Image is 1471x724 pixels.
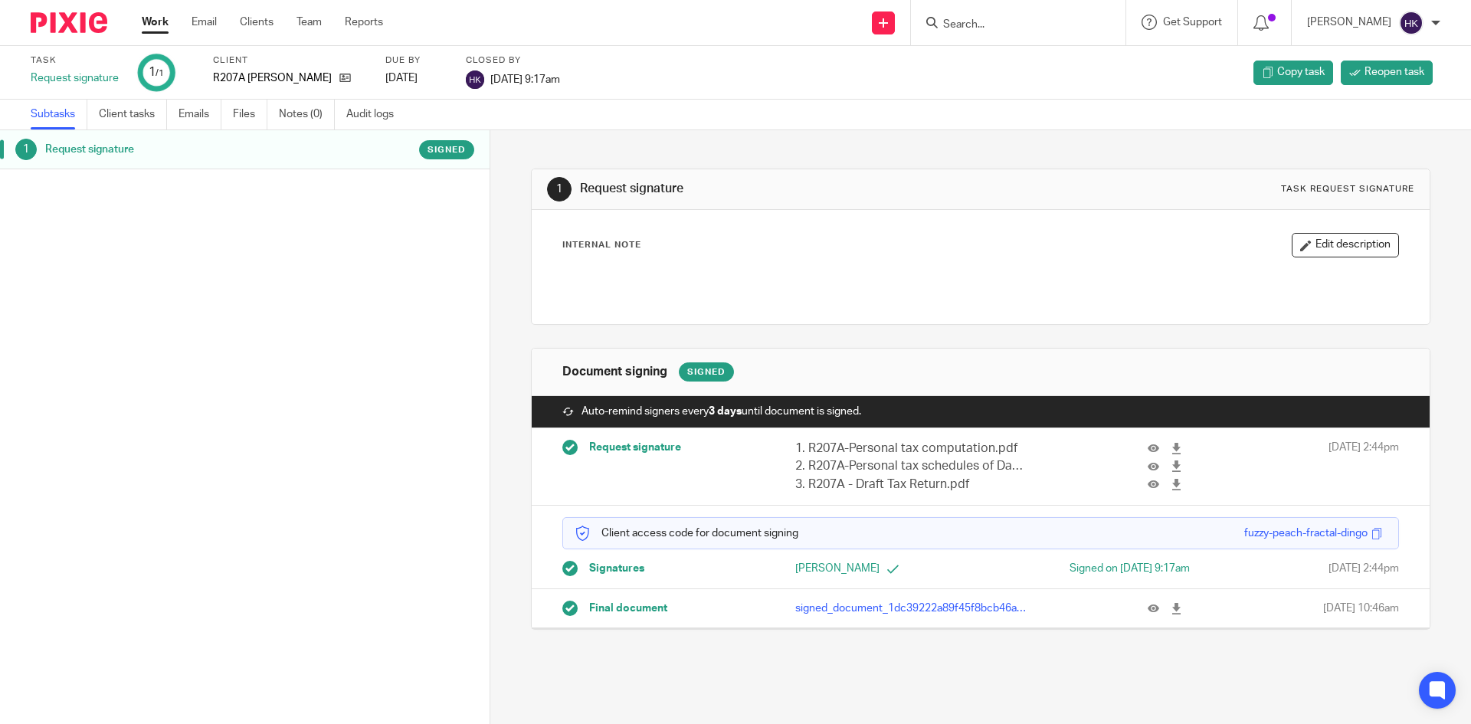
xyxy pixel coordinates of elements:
[192,15,217,30] a: Email
[1281,183,1414,195] div: Task request signature
[795,457,1027,475] p: 2. R207A-Personal tax schedules of Data.pdf
[345,15,383,30] a: Reports
[795,476,1027,493] p: 3. R207A - Draft Tax Return.pdf
[466,70,484,89] img: svg%3E
[142,15,169,30] a: Work
[31,12,107,33] img: Pixie
[31,70,119,86] div: Request signature
[1341,61,1433,85] a: Reopen task
[1292,233,1399,257] button: Edit description
[385,54,447,67] label: Due by
[1328,561,1399,576] span: [DATE] 2:44pm
[99,100,167,129] a: Client tasks
[795,561,981,576] p: [PERSON_NAME]
[1163,17,1222,28] span: Get Support
[1399,11,1423,35] img: svg%3E
[1004,561,1190,576] div: Signed on [DATE] 9:17am
[31,54,119,67] label: Task
[149,64,164,81] div: 1
[233,100,267,129] a: Files
[1307,15,1391,30] p: [PERSON_NAME]
[1244,526,1368,541] div: fuzzy-peach-fractal-dingo
[213,70,332,86] p: R207A [PERSON_NAME]
[679,362,734,382] div: Signed
[1328,440,1399,493] span: [DATE] 2:44pm
[490,74,560,84] span: [DATE] 9:17am
[466,54,560,67] label: Closed by
[346,100,405,129] a: Audit logs
[589,561,644,576] span: Signatures
[562,364,667,380] h1: Document signing
[1277,64,1325,80] span: Copy task
[179,100,221,129] a: Emails
[156,69,164,77] small: /1
[795,440,1027,457] p: 1. R207A-Personal tax computation.pdf
[547,177,572,201] div: 1
[1253,61,1333,85] a: Copy task
[428,143,466,156] span: Signed
[580,181,1014,197] h1: Request signature
[385,70,447,86] div: [DATE]
[1323,601,1399,616] span: [DATE] 10:46am
[562,239,641,251] p: Internal Note
[589,601,667,616] span: Final document
[31,100,87,129] a: Subtasks
[942,18,1079,32] input: Search
[213,54,366,67] label: Client
[575,526,798,541] p: Client access code for document signing
[296,15,322,30] a: Team
[582,404,861,419] span: Auto-remind signers every until document is signed.
[240,15,274,30] a: Clients
[709,406,742,417] strong: 3 days
[15,139,37,160] div: 1
[1365,64,1424,80] span: Reopen task
[795,601,1027,616] p: signed_document_1dc39222a89f45f8bcb46ab08552ed48.pdf
[589,440,681,455] span: Request signature
[45,138,332,161] h1: Request signature
[279,100,335,129] a: Notes (0)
